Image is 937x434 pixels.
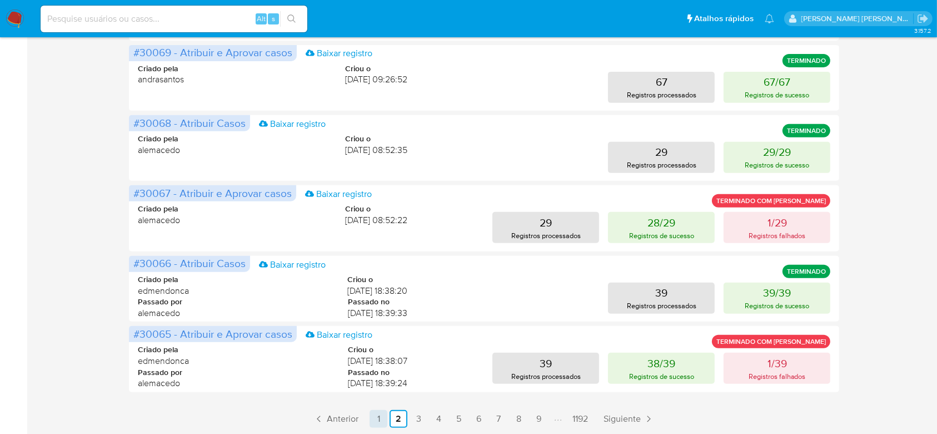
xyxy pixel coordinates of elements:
span: s [272,13,275,24]
span: Alt [257,13,266,24]
p: andrea.asantos@mercadopago.com.br [801,13,914,24]
span: Atalhos rápidos [694,13,754,24]
a: Notificações [765,14,774,23]
input: Pesquise usuários ou casos... [41,12,307,26]
a: Sair [917,13,929,24]
button: search-icon [280,11,303,27]
span: 3.157.2 [914,26,931,35]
